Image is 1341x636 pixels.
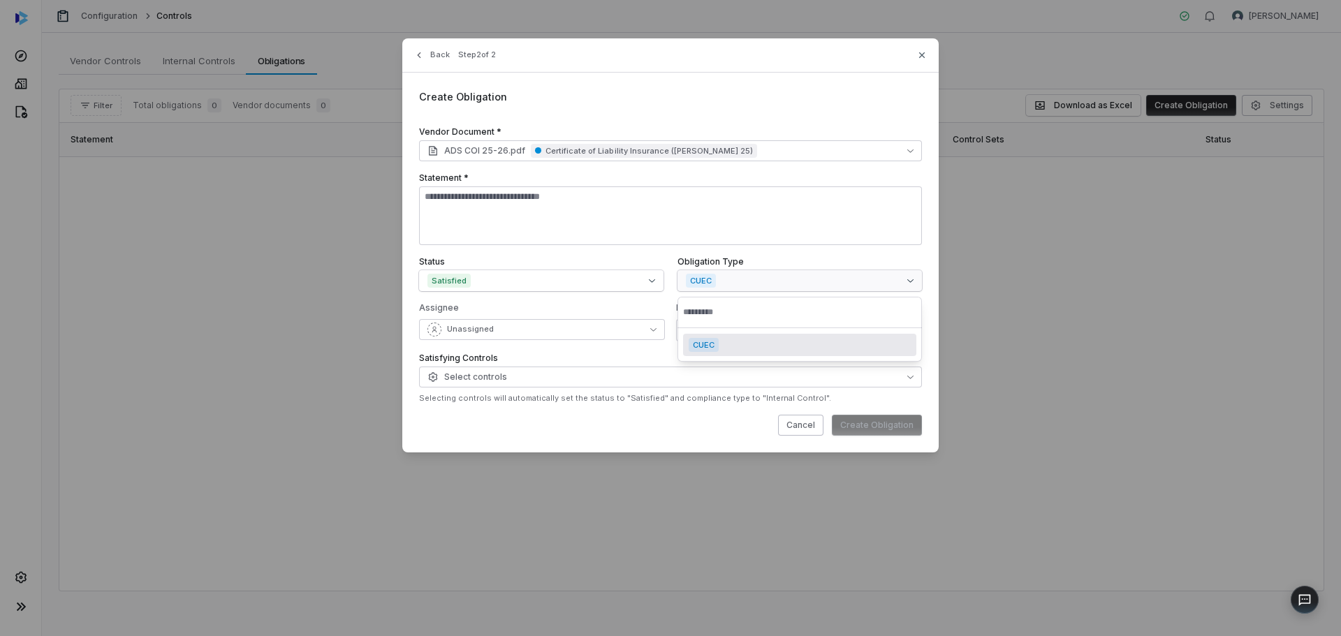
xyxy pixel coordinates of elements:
[419,91,507,103] span: Create Obligation
[689,338,719,352] span: CUEC
[444,145,525,156] span: ADS COI 25-26.pdf
[419,126,922,138] label: Vendor Document *
[683,334,916,356] div: Suggestions
[419,393,922,404] div: Selecting controls will automatically set the status to "Satisfied" and compliance type to "Inter...
[409,43,454,68] button: Back
[677,256,922,267] label: Obligation Type
[676,319,922,341] button: Pick a date
[447,324,494,334] span: Unassigned
[676,302,922,319] p: Due Date
[531,144,757,158] span: Certificate of Liability Insurance ([PERSON_NAME] 25)
[419,256,664,267] label: Status
[458,50,496,60] span: Step 2 of 2
[686,274,716,288] span: CUEC
[427,371,507,383] span: Select controls
[419,302,665,319] p: Assignee
[419,353,922,364] label: Satisfying Controls
[778,415,823,436] button: Cancel
[427,274,471,288] span: Satisfied
[419,172,922,184] label: Statement *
